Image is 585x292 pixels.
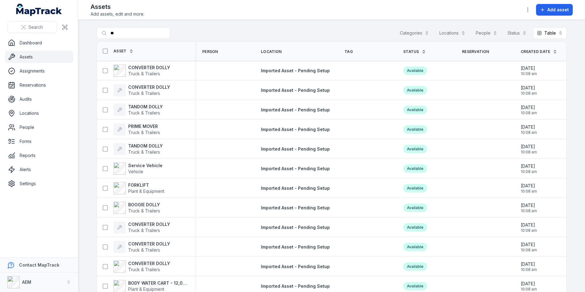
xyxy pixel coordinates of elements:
[202,49,218,54] span: Person
[261,166,330,171] span: Imported Asset - Pending Setup
[128,163,162,169] strong: Service Vehicle
[91,11,144,17] span: Add assets, edit and more.
[5,51,73,63] a: Assets
[261,166,330,172] a: Imported Asset - Pending Setup
[521,124,537,130] span: [DATE]
[128,241,170,247] strong: CONVERTER DOLLY
[128,260,170,267] strong: CONVERTER DOLLY
[114,49,133,54] a: Asset
[5,79,73,91] a: Reservations
[403,262,427,271] div: Available
[521,124,537,135] time: 20/08/2025, 10:08:45 am
[533,27,567,39] button: Table
[128,123,160,129] strong: PRIME MOVER
[403,204,427,212] div: Available
[114,182,164,194] a: FORKLIFTPlant & Equipment
[22,279,31,285] strong: AEM
[521,150,537,155] span: 10:08 am
[128,182,164,188] strong: FORKLIFT
[261,49,281,54] span: Location
[16,4,62,16] a: MapTrack
[28,24,43,30] span: Search
[521,85,537,96] time: 20/08/2025, 10:08:45 am
[261,126,330,133] a: Imported Asset - Pending Setup
[403,145,427,153] div: Available
[5,135,73,148] a: Forms
[547,7,569,13] span: Add asset
[114,241,170,253] a: CONVERTER DOLLYTruck & Trailers
[5,93,73,105] a: Audits
[261,264,330,269] span: Imported Asset - Pending Setup
[128,208,160,213] span: Truck & Trailers
[128,84,170,90] strong: CONVERTER DOLLY
[114,221,170,234] a: CONVERTER DOLLYTruck & Trailers
[128,286,164,292] span: Plant & Equipment
[261,68,330,74] a: Imported Asset - Pending Setup
[261,87,330,93] a: Imported Asset - Pending Setup
[114,84,170,96] a: CONVERTER DOLLYTruck & Trailers
[261,244,330,250] a: Imported Asset - Pending Setup
[521,49,557,54] a: Created Date
[261,264,330,270] a: Imported Asset - Pending Setup
[5,107,73,119] a: Locations
[261,283,330,289] a: Imported Asset - Pending Setup
[521,261,537,272] time: 20/08/2025, 10:08:45 am
[403,66,427,75] div: Available
[521,287,537,292] span: 10:08 am
[128,91,160,96] span: Truck & Trailers
[5,121,73,133] a: People
[521,163,537,174] time: 20/08/2025, 10:08:45 am
[114,202,160,214] a: BOOGIE DOLLYTruck & Trailers
[521,261,537,267] span: [DATE]
[521,85,537,91] span: [DATE]
[128,228,160,233] span: Truck & Trailers
[403,243,427,251] div: Available
[521,71,537,76] span: 10:08 am
[261,283,330,289] span: Imported Asset - Pending Setup
[261,146,330,152] span: Imported Asset - Pending Setup
[261,107,330,113] a: Imported Asset - Pending Setup
[261,107,330,112] span: Imported Asset - Pending Setup
[521,183,537,189] span: [DATE]
[114,49,127,54] span: Asset
[521,65,537,76] time: 20/08/2025, 10:08:45 am
[128,149,160,155] span: Truck & Trailers
[521,222,537,233] time: 20/08/2025, 10:08:45 am
[128,280,188,286] strong: BODY WATER CART - 12,000 LTR
[114,143,163,155] a: TANDOM DOLLYTruck & Trailers
[521,281,537,287] span: [DATE]
[521,241,537,248] span: [DATE]
[403,282,427,290] div: Available
[128,71,160,76] span: Truck & Trailers
[521,202,537,213] time: 20/08/2025, 10:08:45 am
[521,208,537,213] span: 10:08 am
[462,49,489,54] span: Reservation
[128,247,160,253] span: Truck & Trailers
[403,106,427,114] div: Available
[261,224,330,230] a: Imported Asset - Pending Setup
[521,222,537,228] span: [DATE]
[521,202,537,208] span: [DATE]
[504,27,531,39] button: Status
[403,223,427,232] div: Available
[5,37,73,49] a: Dashboard
[128,169,143,174] span: Vehicle
[536,4,573,16] button: Add asset
[114,260,170,273] a: CONVERTER DOLLYTruck & Trailers
[521,144,537,150] span: [DATE]
[261,185,330,191] span: Imported Asset - Pending Setup
[521,281,537,292] time: 20/08/2025, 10:08:45 am
[91,2,144,11] h2: Assets
[128,221,170,227] strong: CONVERTER DOLLY
[5,178,73,190] a: Settings
[345,49,353,54] span: Tag
[261,88,330,93] span: Imported Asset - Pending Setup
[261,205,330,211] a: Imported Asset - Pending Setup
[521,163,537,169] span: [DATE]
[128,65,170,71] strong: CONVERTER DOLLY
[435,27,469,39] button: Locations
[5,163,73,176] a: Alerts
[128,110,160,115] span: Truck & Trailers
[396,27,433,39] button: Categories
